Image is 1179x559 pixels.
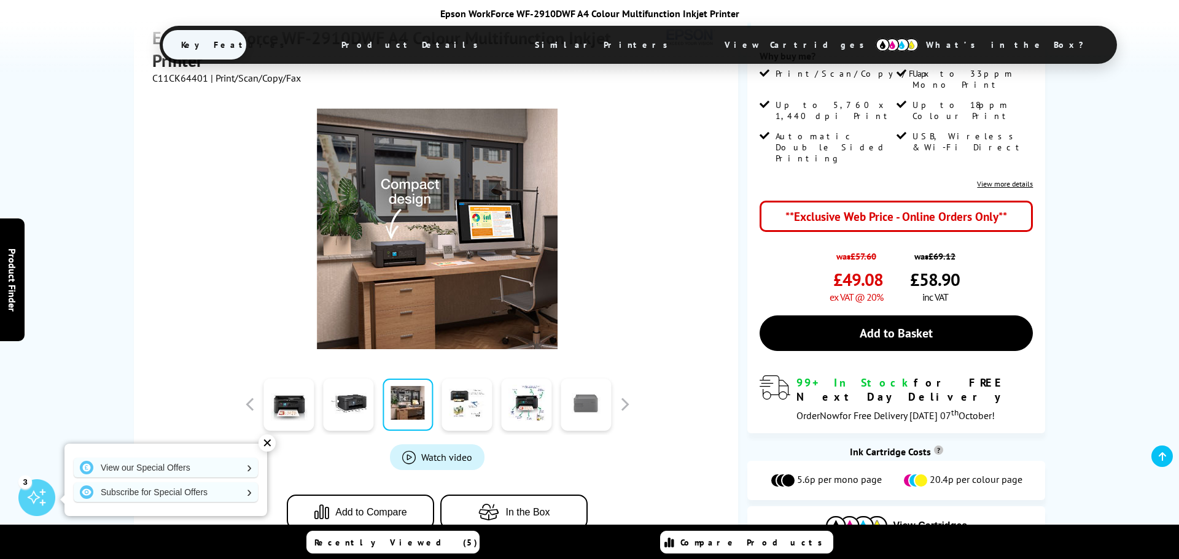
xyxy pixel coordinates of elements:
[930,473,1022,488] span: 20.4p per colour page
[747,445,1045,458] div: Ink Cartridge Costs
[287,495,434,530] button: Add to Compare
[912,99,1030,121] span: Up to 18ppm Colour Print
[912,131,1030,153] span: USB, Wireless & Wi-Fi Direct
[259,434,276,452] div: ✕
[796,409,995,422] span: Order for Free Delivery [DATE] 07 October!
[505,507,550,518] span: In the Box
[706,29,894,61] span: View Cartridges
[796,376,1033,404] div: for FREE Next Day Delivery
[977,179,1033,188] a: View more details
[796,376,914,390] span: 99+ In Stock
[760,315,1033,351] a: Add to Basket
[776,99,893,121] span: Up to 5,760 x 1,440 dpi Print
[893,520,968,531] span: View Cartridges
[830,244,883,262] span: was
[152,72,208,85] span: C11CK64401
[18,475,32,488] div: 3
[516,30,693,60] span: Similar Printers
[934,445,943,455] sup: Cost per page
[876,38,919,52] img: cmyk-icon.svg
[211,72,301,85] span: | Print/Scan/Copy/Fax
[306,531,480,553] a: Recently Viewed (5)
[797,473,882,488] span: 5.6p per mono page
[908,30,1114,60] span: What’s in the Box?
[951,407,959,418] sup: th
[776,68,933,79] span: Print/Scan/Copy/Fax
[74,482,258,502] a: Subscribe for Special Offers
[850,250,876,262] strike: £57.60
[335,507,407,518] span: Add to Compare
[830,291,883,303] span: ex VAT @ 20%
[660,531,833,553] a: Compare Products
[317,109,558,350] img: Epson WorkForce WF-2910DWF Thumbnail
[776,131,893,164] span: Automatic Double Sided Printing
[826,516,887,535] img: Cartridges
[760,201,1033,232] div: **Exclusive Web Price - Online Orders Only**
[820,409,839,422] span: Now
[757,515,1036,536] button: View Cartridges
[163,30,309,60] span: Key Features
[680,537,829,548] span: Compare Products
[928,250,955,262] strike: £69.12
[910,244,960,262] span: was
[314,537,478,548] span: Recently Viewed (5)
[323,30,503,60] span: Product Details
[922,291,948,303] span: inc VAT
[833,268,883,291] span: £49.08
[440,495,588,530] button: In the Box
[160,7,1019,20] div: Epson WorkForce WF-2910DWF A4 Colour Multifunction Inkjet Printer
[6,248,18,311] span: Product Finder
[912,68,1030,90] span: Up to 33ppm Mono Print
[910,268,960,291] span: £58.90
[390,445,484,471] a: Product_All_Videos
[421,452,472,464] span: Watch video
[760,376,1033,421] div: modal_delivery
[74,458,258,477] a: View our Special Offers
